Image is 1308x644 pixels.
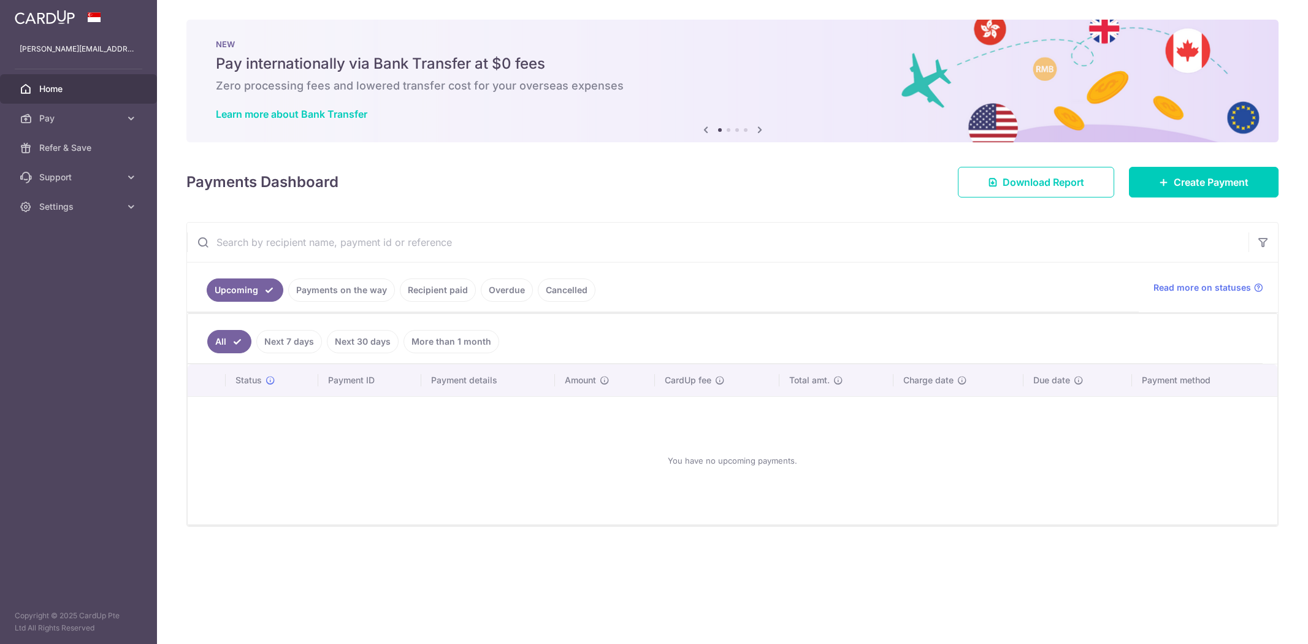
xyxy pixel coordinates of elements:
[216,39,1249,49] p: NEW
[15,10,75,25] img: CardUp
[1003,175,1084,190] span: Download Report
[186,20,1279,142] img: Bank transfer banner
[903,374,954,386] span: Charge date
[403,330,499,353] a: More than 1 month
[421,364,555,396] th: Payment details
[565,374,596,386] span: Amount
[235,374,262,386] span: Status
[958,167,1114,197] a: Download Report
[39,171,120,183] span: Support
[207,278,283,302] a: Upcoming
[789,374,830,386] span: Total amt.
[288,278,395,302] a: Payments on the way
[481,278,533,302] a: Overdue
[39,83,120,95] span: Home
[256,330,322,353] a: Next 7 days
[207,330,251,353] a: All
[39,201,120,213] span: Settings
[216,108,367,120] a: Learn more about Bank Transfer
[538,278,595,302] a: Cancelled
[39,142,120,154] span: Refer & Save
[318,364,421,396] th: Payment ID
[1129,167,1279,197] a: Create Payment
[1153,282,1251,294] span: Read more on statuses
[1033,374,1070,386] span: Due date
[186,171,338,193] h4: Payments Dashboard
[400,278,476,302] a: Recipient paid
[1153,282,1263,294] a: Read more on statuses
[187,223,1249,262] input: Search by recipient name, payment id or reference
[202,407,1263,515] div: You have no upcoming payments.
[1132,364,1277,396] th: Payment method
[39,112,120,125] span: Pay
[665,374,711,386] span: CardUp fee
[1174,175,1249,190] span: Create Payment
[327,330,399,353] a: Next 30 days
[20,43,137,55] p: [PERSON_NAME][EMAIL_ADDRESS][DOMAIN_NAME]
[216,79,1249,93] h6: Zero processing fees and lowered transfer cost for your overseas expenses
[216,54,1249,74] h5: Pay internationally via Bank Transfer at $0 fees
